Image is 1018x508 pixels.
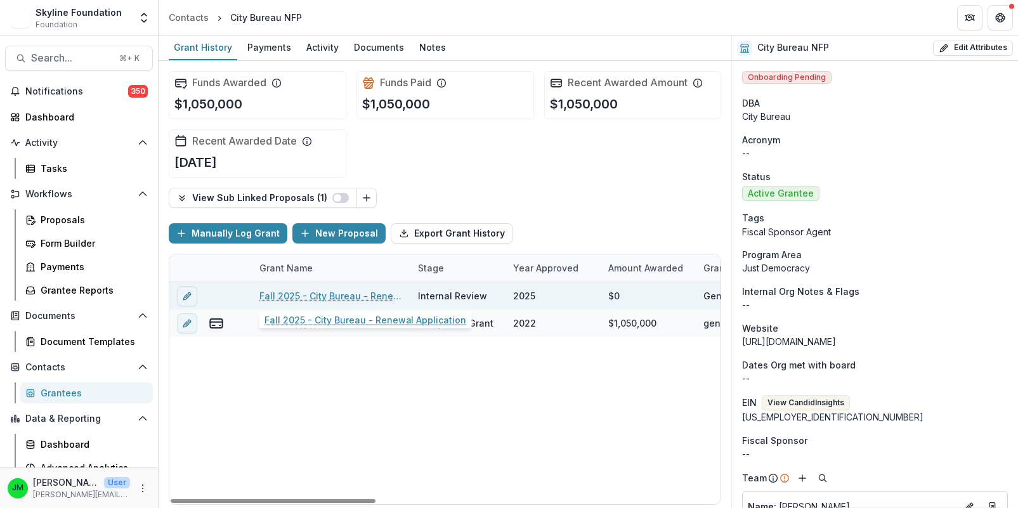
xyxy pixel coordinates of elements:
div: general operations. [703,316,783,330]
div: Document Templates [41,335,143,348]
span: 350 [128,85,148,98]
p: Team [742,471,767,485]
button: Export Grant History [391,223,513,244]
button: edit [177,286,197,306]
span: Dates Org met with board [742,358,856,372]
p: -- [742,147,1008,160]
div: Amount Awarded [601,254,696,282]
p: View Sub Linked Proposals ( 1 ) [192,193,332,204]
h2: City Bureau NFP [757,42,829,53]
div: Notes [414,38,451,56]
button: Get Help [988,5,1013,30]
a: Proposals [20,209,153,230]
h2: Funds Paid [380,77,431,89]
button: view-payments [209,316,224,331]
div: Contacts [169,11,209,24]
nav: breadcrumb [164,8,307,27]
span: Fiscal Sponsor Agent [742,227,831,238]
button: Link Grants [356,188,377,208]
button: Open Data & Reporting [5,408,153,429]
span: Acronym [742,133,780,147]
div: Skyline Foundation [36,6,122,19]
button: Open Activity [5,133,153,153]
div: ⌘ + K [117,51,142,65]
a: Grantee Reports [20,280,153,301]
button: Manually Log Grant [169,223,287,244]
div: Completed Grant [418,316,493,330]
span: Program Area [742,248,802,261]
button: Search [815,471,830,486]
a: Dashboard [5,107,153,127]
img: Skyline Foundation [10,8,30,28]
span: Onboarding Pending [742,71,832,84]
p: Just Democracy [742,261,1008,275]
span: Documents [25,311,133,322]
a: Payments [20,256,153,277]
span: Tags [742,211,764,225]
div: Payments [41,260,143,273]
button: Edit Attributes [933,41,1013,56]
span: DBA [742,96,760,110]
div: Year approved [506,261,586,275]
div: Stage [410,254,506,282]
button: Open entity switcher [135,5,153,30]
a: [URL][DOMAIN_NAME] [742,336,836,347]
span: Contacts [25,362,133,373]
div: $0 [608,289,620,303]
a: Advanced Analytics [20,457,153,478]
a: [DATE]_City Bureau NFP_1050000 [259,316,403,330]
h2: Funds Awarded [192,77,266,89]
p: -- [742,372,1008,385]
a: Dashboard [20,434,153,455]
a: Activity [301,36,344,60]
a: Fall 2025 - City Bureau - Renewal Application [259,289,403,303]
button: Add [795,471,810,486]
p: $1,050,000 [362,94,430,114]
div: Proposals [41,213,143,226]
div: Dashboard [25,110,143,124]
span: Status [742,170,771,183]
div: Dashboard [41,438,143,451]
span: Activity [25,138,133,148]
p: -- [742,298,1008,311]
button: Open Documents [5,306,153,326]
button: Partners [957,5,982,30]
span: Active Grantee [748,188,814,199]
button: Search... [5,46,153,71]
a: Tasks [20,158,153,179]
div: Grantee Reports [41,283,143,297]
div: 2025 [513,289,535,303]
div: [US_EMPLOYER_IDENTIFICATION_NUMBER] [742,410,1008,424]
div: $1,050,000 [608,316,656,330]
p: $1,050,000 [550,94,618,114]
button: View CandidInsights [762,395,850,410]
div: Stage [410,261,452,275]
div: Grant Title [696,254,791,282]
button: Open Workflows [5,184,153,204]
span: Data & Reporting [25,414,133,424]
div: City Bureau [742,110,1008,123]
span: Notifications [25,86,128,97]
button: Open Contacts [5,357,153,377]
a: Grant History [169,36,237,60]
div: Activity [301,38,344,56]
a: Form Builder [20,233,153,254]
span: Internal Org Notes & Flags [742,285,859,298]
div: Documents [349,38,409,56]
div: Form Builder [41,237,143,250]
p: [PERSON_NAME][EMAIL_ADDRESS][DOMAIN_NAME] [33,489,130,500]
div: Amount Awarded [601,261,691,275]
div: Grant History [169,38,237,56]
a: Payments [242,36,296,60]
div: Grant Name [252,261,320,275]
a: Document Templates [20,331,153,352]
div: General Support [703,289,776,303]
a: Documents [349,36,409,60]
a: Notes [414,36,451,60]
div: City Bureau NFP [230,11,302,24]
h2: Recent Awarded Amount [568,77,688,89]
div: -- [742,447,1008,460]
div: 2022 [513,316,536,330]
